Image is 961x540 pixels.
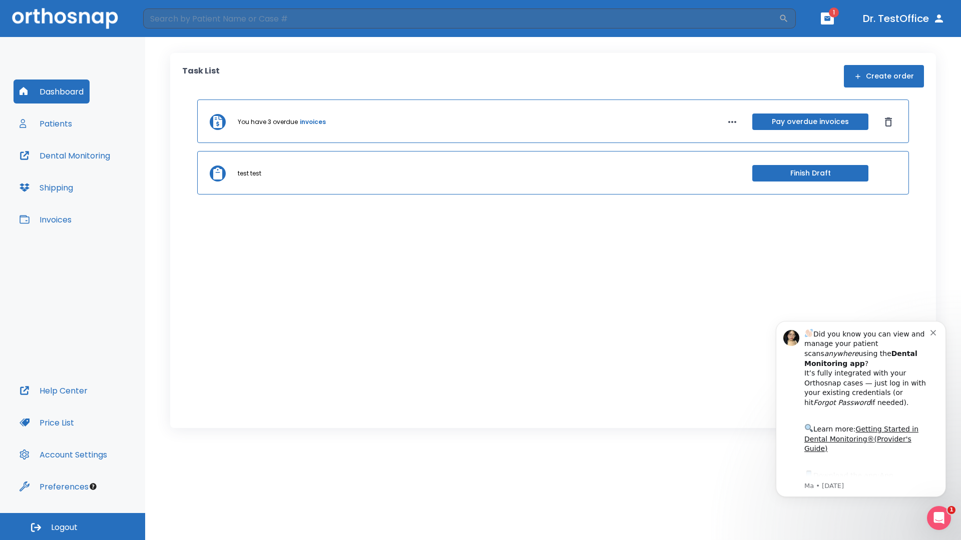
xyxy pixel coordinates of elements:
[238,117,298,126] p: You have 3 overdue
[51,522,78,533] span: Logout
[14,79,90,103] button: Dashboard
[752,113,868,130] button: Pay overdue invoices
[14,143,116,167] button: Dental Monitoring
[761,308,961,535] iframe: Intercom notifications message
[300,117,326,126] a: invoices
[880,114,896,130] button: Dismiss
[829,7,839,17] span: 1
[844,65,924,87] button: Create order
[238,169,261,178] p: test test
[927,506,951,530] iframe: Intercom live chat
[752,165,868,181] button: Finish Draft
[14,442,113,466] button: Account Settings
[12,8,118,28] img: Orthosnap
[859,9,949,27] button: Dr. TestOffice
[14,474,95,498] button: Preferences
[14,111,78,135] button: Patients
[14,175,79,199] button: Shipping
[143,8,779,28] input: Search by Patient Name or Case #
[14,410,80,434] button: Price List
[14,207,78,231] button: Invoices
[182,65,220,87] p: Task List
[14,378,94,402] button: Help Center
[947,506,955,514] span: 1
[89,482,98,491] div: Tooltip anchor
